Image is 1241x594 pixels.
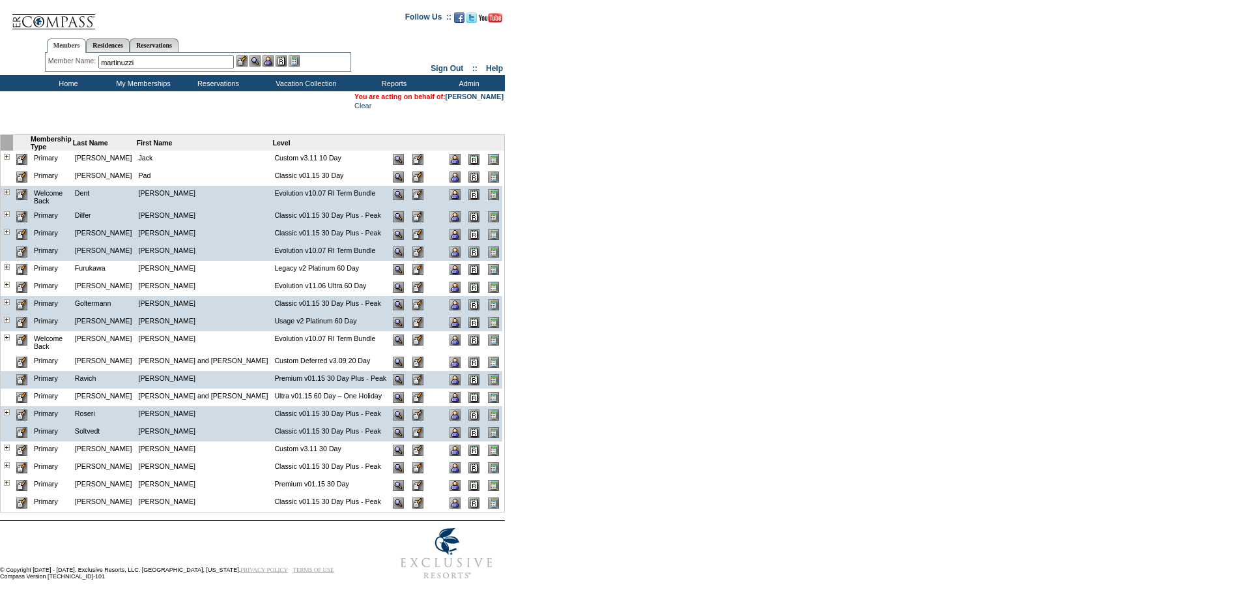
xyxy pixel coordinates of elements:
[72,494,136,512] td: [PERSON_NAME]
[289,55,300,67] img: b_calculator.gif
[16,480,27,491] img: Edit Membership
[468,480,479,491] img: reservations
[31,371,72,389] td: Primary
[135,168,271,186] td: Pad
[271,331,390,353] td: Evolution v10.07 RI Term Bundle
[468,171,479,183] img: reservations
[250,55,261,67] img: View
[31,459,72,477] td: Primary
[271,424,390,441] td: Classic v01.15 30 Day Plus - Peak
[393,299,404,310] img: view
[16,374,27,385] img: Edit Membership
[16,246,27,258] img: Edit Membership
[488,282,499,293] img: Go to Contract Reconciliation
[16,445,27,456] img: Edit Membership
[271,389,390,406] td: Ultra v01.15 60 Day – One Holiday
[72,151,136,168] td: [PERSON_NAME]
[293,567,334,573] a: TERMS OF USE
[4,154,10,160] img: plus.gif
[271,441,390,459] td: Custom v3.11 30 Day
[135,186,271,208] td: [PERSON_NAME]
[31,168,72,186] td: Primary
[4,229,10,235] img: plus.gif
[412,409,423,421] img: edit
[393,409,404,421] img: view
[412,392,423,403] img: edit
[16,334,27,346] img: Edit Membership
[4,462,10,468] img: plus.gif
[449,189,461,200] img: impersonate
[31,186,72,208] td: Welcome Back
[16,357,27,368] img: Edit Membership
[48,55,98,67] div: Member Name:
[254,75,355,91] td: Vacation Collection
[135,135,271,151] td: First Name
[430,75,505,91] td: Admin
[271,371,390,389] td: Premium v01.15 30 Day Plus - Peak
[4,334,10,340] img: plus.gif
[4,480,10,486] img: plus.gif
[135,226,271,243] td: [PERSON_NAME]
[449,264,461,275] img: impersonate
[72,406,136,424] td: Roseri
[468,299,479,310] img: reservations
[488,299,499,310] img: Go to Contract Reconciliation
[468,462,479,473] img: reservations
[468,317,479,328] img: reservations
[4,189,10,195] img: plus.gif
[468,409,479,421] img: reservations
[393,445,404,456] img: view
[468,211,479,222] img: reservations
[488,427,499,438] img: Go to Contract Reconciliation
[135,331,271,353] td: [PERSON_NAME]
[72,226,136,243] td: [PERSON_NAME]
[479,13,502,23] img: Subscribe to our YouTube Channel
[4,445,10,451] img: plus.gif
[11,3,96,30] img: Compass Home
[16,299,27,310] img: Edit Membership
[412,357,423,368] img: edit
[412,171,423,183] img: edit
[271,314,390,331] td: Usage v2 Platinum 60 Day
[449,445,461,456] img: impersonate
[393,317,404,328] img: view
[468,282,479,293] img: reservations
[271,208,390,226] td: Classic v01.15 30 Day Plus - Peak
[16,409,27,421] img: Edit Membership
[271,243,390,261] td: Evolution v10.07 RI Term Bundle
[135,424,271,441] td: [PERSON_NAME]
[31,278,72,296] td: Primary
[31,243,72,261] td: Primary
[412,462,423,473] img: edit
[488,317,499,328] img: Go to Contract Reconciliation
[449,317,461,328] img: impersonate
[135,459,271,477] td: [PERSON_NAME]
[412,246,423,258] img: edit
[488,229,499,240] img: Go to Contract Reconciliation
[72,208,136,226] td: Dilfer
[31,477,72,494] td: Primary
[271,226,390,243] td: Classic v01.15 30 Day Plus - Peak
[31,314,72,331] td: Primary
[446,93,504,100] a: [PERSON_NAME]
[135,477,271,494] td: [PERSON_NAME]
[449,211,461,222] img: impersonate
[488,211,499,222] img: Go to Contract Reconciliation
[135,243,271,261] td: [PERSON_NAME]
[468,497,479,509] img: reservations
[4,282,10,288] img: plus.gif
[31,406,72,424] td: Primary
[355,75,430,91] td: Reports
[31,389,72,406] td: Primary
[31,494,72,512] td: Primary
[271,353,390,371] td: Custom Deferred v3.09 20 Day
[16,317,27,328] img: Edit Membership
[488,189,499,200] img: Go to Contract Reconciliation
[72,441,136,459] td: [PERSON_NAME]
[486,64,503,73] a: Help
[431,64,463,73] a: Sign Out
[393,229,404,240] img: view
[468,392,479,403] img: reservations
[72,353,136,371] td: [PERSON_NAME]
[16,264,27,275] img: Edit Membership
